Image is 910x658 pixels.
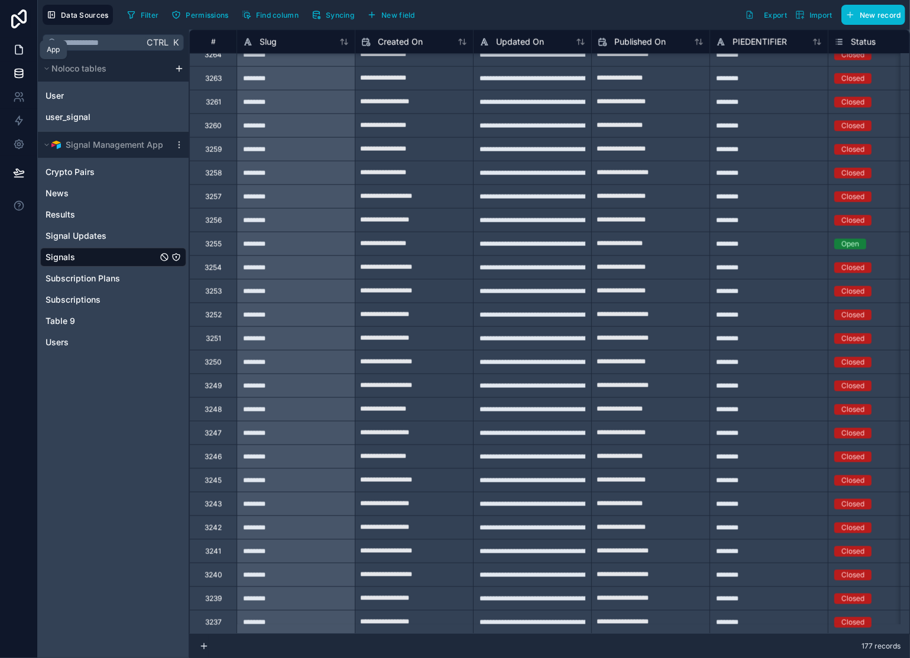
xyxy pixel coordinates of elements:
[205,381,222,391] div: 3249
[205,452,222,462] div: 3246
[205,429,222,438] div: 3247
[841,357,864,368] div: Closed
[205,216,222,225] div: 3256
[205,192,222,202] div: 3257
[841,121,864,131] div: Closed
[837,5,905,25] a: New record
[851,36,876,48] span: Status
[205,263,222,273] div: 3254
[841,475,864,486] div: Closed
[205,523,222,533] div: 3242
[841,97,864,108] div: Closed
[205,145,222,154] div: 3259
[167,6,237,24] a: Permissions
[733,36,787,48] span: PIEDENTIFIER
[326,11,354,20] span: Syncing
[307,6,363,24] a: Syncing
[205,618,222,627] div: 3237
[841,262,864,273] div: Closed
[496,36,544,48] span: Updated On
[841,546,864,557] div: Closed
[841,73,864,84] div: Closed
[206,334,221,343] div: 3251
[145,35,170,50] span: Ctrl
[841,50,864,60] div: Closed
[378,36,423,48] span: Created On
[841,310,864,320] div: Closed
[61,11,109,20] span: Data Sources
[205,594,222,604] div: 3239
[205,239,222,249] div: 3255
[841,404,864,415] div: Closed
[841,594,864,604] div: Closed
[186,11,228,20] span: Permissions
[205,500,222,509] div: 3243
[841,617,864,628] div: Closed
[841,452,864,462] div: Closed
[205,476,222,485] div: 3245
[205,358,222,367] div: 3250
[238,6,303,24] button: Find column
[205,50,222,60] div: 3264
[205,121,222,131] div: 3260
[841,192,864,202] div: Closed
[614,36,666,48] span: Published On
[171,38,180,47] span: K
[841,144,864,155] div: Closed
[256,11,299,20] span: Find column
[741,5,791,25] button: Export
[841,570,864,581] div: Closed
[205,405,222,414] div: 3248
[205,74,222,83] div: 3263
[841,239,859,249] div: Open
[841,168,864,179] div: Closed
[381,11,415,20] span: New field
[47,45,60,54] div: App
[206,98,221,107] div: 3261
[260,36,277,48] span: Slug
[43,5,113,25] button: Data Sources
[809,11,833,20] span: Import
[205,310,222,320] div: 3252
[841,499,864,510] div: Closed
[841,215,864,226] div: Closed
[199,37,228,46] div: #
[841,5,905,25] button: New record
[841,428,864,439] div: Closed
[363,6,419,24] button: New field
[860,11,901,20] span: New record
[122,6,163,24] button: Filter
[205,287,222,296] div: 3253
[841,286,864,297] div: Closed
[205,547,221,556] div: 3241
[141,11,159,20] span: Filter
[307,6,358,24] button: Syncing
[205,571,222,580] div: 3240
[862,641,901,651] span: 177 records
[764,11,787,20] span: Export
[841,381,864,391] div: Closed
[791,5,837,25] button: Import
[205,168,222,178] div: 3258
[167,6,232,24] button: Permissions
[841,523,864,533] div: Closed
[841,333,864,344] div: Closed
